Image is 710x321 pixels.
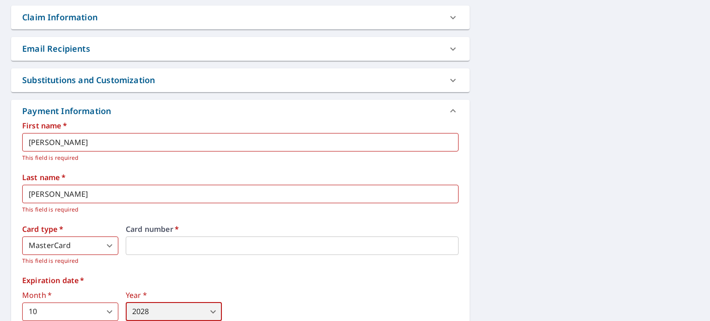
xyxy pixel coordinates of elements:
[22,74,155,86] div: Substitutions and Customization
[126,236,459,255] iframe: secure payment field
[22,42,90,55] div: Email Recipients
[22,205,452,214] p: This field is required
[126,291,222,299] label: Year
[22,174,459,181] label: Last name
[22,236,118,255] div: MasterCard
[22,277,459,284] label: Expiration date
[22,153,452,163] p: This field is required
[22,122,459,129] label: First name
[22,225,118,233] label: Card type
[11,68,470,92] div: Substitutions and Customization
[22,256,118,266] p: This field is required
[22,105,115,117] div: Payment Information
[126,225,459,233] label: Card number
[11,6,470,29] div: Claim Information
[22,11,98,24] div: Claim Information
[11,37,470,61] div: Email Recipients
[126,303,222,321] div: 2028
[11,100,470,122] div: Payment Information
[22,303,118,321] div: 10
[22,291,118,299] label: Month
